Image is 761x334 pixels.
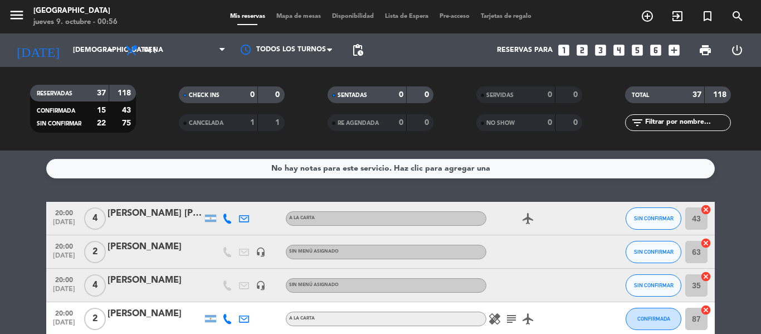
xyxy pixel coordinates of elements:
span: Disponibilidad [326,13,379,20]
strong: 0 [399,91,403,99]
span: pending_actions [351,43,364,57]
i: add_box [667,43,681,57]
span: CANCELADA [189,120,223,126]
div: LOG OUT [721,33,753,67]
span: SIN CONFIRMAR [37,121,81,127]
i: looks_6 [648,43,663,57]
i: menu [8,7,25,23]
span: 2 [84,308,106,330]
span: 20:00 [50,239,78,252]
span: TOTAL [632,93,649,98]
span: NO SHOW [486,120,515,126]
i: cancel [700,238,711,249]
div: No hay notas para este servicio. Haz clic para agregar una [271,162,490,175]
span: A LA CARTA [289,316,315,321]
i: add_circle_outline [641,9,654,23]
span: Sin menú asignado [289,249,339,254]
i: headset_mic [256,280,266,291]
span: 4 [84,207,106,230]
i: power_settings_new [730,43,744,57]
i: looks_one [557,43,571,57]
strong: 1 [275,119,282,127]
i: subject [505,312,518,326]
span: 20:00 [50,273,78,285]
strong: 0 [425,91,431,99]
i: headset_mic [256,247,266,257]
i: healing [488,312,501,326]
i: cancel [700,271,711,282]
span: Cena [144,46,163,54]
strong: 0 [250,91,255,99]
strong: 37 [97,89,106,97]
strong: 22 [97,119,106,127]
span: CONFIRMADA [637,316,670,322]
i: looks_4 [612,43,626,57]
strong: 118 [118,89,133,97]
button: SIN CONFIRMAR [626,241,681,263]
div: jueves 9. octubre - 00:56 [33,17,118,28]
button: menu [8,7,25,27]
strong: 43 [122,107,133,114]
span: [DATE] [50,219,78,231]
span: SIN CONFIRMAR [634,249,674,255]
strong: 0 [573,91,580,99]
i: looks_two [575,43,589,57]
i: airplanemode_active [521,212,535,225]
span: [DATE] [50,252,78,265]
span: SERVIDAS [486,93,514,98]
span: Lista de Espera [379,13,434,20]
i: [DATE] [8,38,67,62]
strong: 75 [122,119,133,127]
span: 4 [84,274,106,297]
i: looks_3 [593,43,608,57]
strong: 0 [548,91,552,99]
span: CHECK INS [189,93,219,98]
strong: 118 [713,91,729,99]
input: Filtrar por nombre... [644,117,730,129]
strong: 0 [548,119,552,127]
strong: 37 [692,91,701,99]
button: SIN CONFIRMAR [626,274,681,297]
div: [PERSON_NAME] [108,240,202,254]
i: turned_in_not [701,9,714,23]
span: Tarjetas de regalo [475,13,537,20]
button: CONFIRMADA [626,308,681,330]
span: print [699,43,712,57]
span: CONFIRMADA [37,108,75,114]
span: SIN CONFIRMAR [634,215,674,221]
span: Mis reservas [225,13,271,20]
strong: 0 [275,91,282,99]
span: A LA CARTA [289,216,315,220]
span: [DATE] [50,285,78,298]
span: 2 [84,241,106,263]
span: RESERVADAS [37,91,72,96]
span: 20:00 [50,306,78,319]
button: SIN CONFIRMAR [626,207,681,230]
span: Reservas para [497,46,553,54]
span: RE AGENDADA [338,120,379,126]
div: [GEOGRAPHIC_DATA] [33,6,118,17]
i: cancel [700,304,711,316]
i: search [731,9,744,23]
strong: 15 [97,107,106,114]
span: Mapa de mesas [271,13,326,20]
i: arrow_drop_down [104,43,117,57]
i: airplanemode_active [521,312,535,326]
i: filter_list [631,116,644,129]
span: SIN CONFIRMAR [634,282,674,288]
span: Pre-acceso [434,13,475,20]
div: [PERSON_NAME] [PERSON_NAME] [108,206,202,221]
strong: 0 [425,119,431,127]
strong: 1 [250,119,255,127]
div: [PERSON_NAME] [108,307,202,321]
i: looks_5 [630,43,645,57]
span: [DATE] [50,319,78,332]
span: Sin menú asignado [289,283,339,287]
strong: 0 [399,119,403,127]
span: 20:00 [50,206,78,219]
i: exit_to_app [671,9,684,23]
div: [PERSON_NAME] [108,273,202,288]
i: cancel [700,204,711,215]
span: SENTADAS [338,93,367,98]
strong: 0 [573,119,580,127]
